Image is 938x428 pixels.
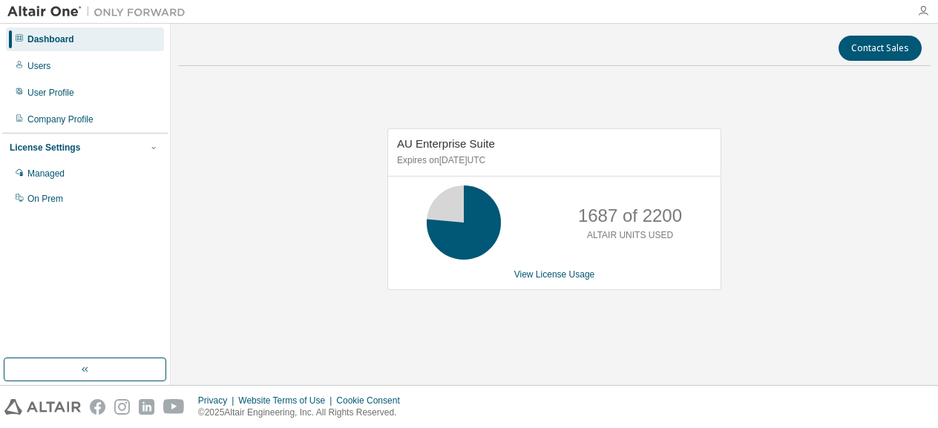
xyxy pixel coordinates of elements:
img: youtube.svg [163,399,185,415]
img: altair_logo.svg [4,399,81,415]
div: On Prem [27,193,63,205]
button: Contact Sales [839,36,922,61]
img: Altair One [7,4,193,19]
span: AU Enterprise Suite [397,137,495,150]
div: Dashboard [27,33,74,45]
img: instagram.svg [114,399,130,415]
div: Users [27,60,50,72]
p: 1687 of 2200 [578,203,682,228]
div: User Profile [27,87,74,99]
div: License Settings [10,142,80,154]
p: ALTAIR UNITS USED [587,229,673,242]
div: Privacy [198,395,238,406]
div: Company Profile [27,113,94,125]
img: linkedin.svg [139,399,154,415]
p: Expires on [DATE] UTC [397,154,708,167]
div: Managed [27,168,65,180]
p: © 2025 Altair Engineering, Inc. All Rights Reserved. [198,406,409,419]
img: facebook.svg [90,399,105,415]
div: Website Terms of Use [238,395,336,406]
a: View License Usage [514,269,595,280]
div: Cookie Consent [336,395,408,406]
